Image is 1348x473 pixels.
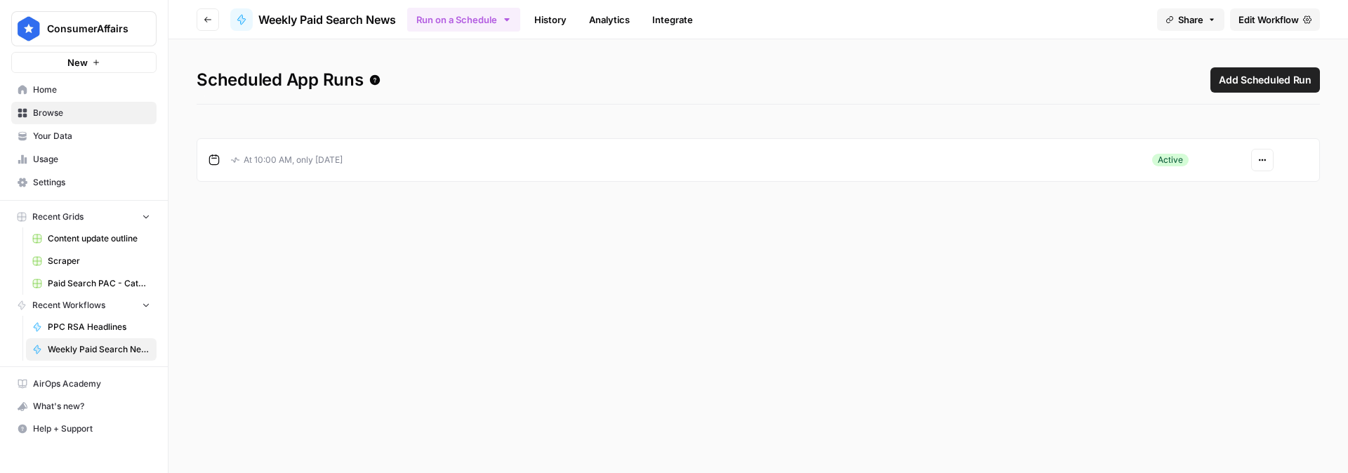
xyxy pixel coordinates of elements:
[526,8,575,31] a: History
[258,11,396,28] span: Weekly Paid Search News
[26,227,157,250] a: Content update outline
[32,299,105,312] span: Recent Workflows
[33,84,150,96] span: Home
[11,125,157,147] a: Your Data
[26,338,157,361] a: Weekly Paid Search News
[26,272,157,295] a: Paid Search PAC - Categories
[11,11,157,46] button: Workspace: ConsumerAffairs
[33,378,150,390] span: AirOps Academy
[581,8,638,31] a: Analytics
[11,295,157,316] button: Recent Workflows
[26,316,157,338] a: PPC RSA Headlines
[11,171,157,194] a: Settings
[48,255,150,267] span: Scraper
[11,79,157,101] a: Home
[1178,13,1203,27] span: Share
[11,418,157,440] button: Help + Support
[231,154,343,166] p: At 10:00 AM, only [DATE]
[11,373,157,395] a: AirOps Academy
[48,343,150,356] span: Weekly Paid Search News
[11,102,157,124] a: Browse
[16,16,41,41] img: ConsumerAffairs Logo
[12,396,156,417] div: What's new?
[1219,73,1311,87] span: Add Scheduled Run
[33,153,150,166] span: Usage
[26,250,157,272] a: Scraper
[1152,154,1189,166] div: Active
[48,232,150,245] span: Content update outline
[230,8,396,31] a: Weekly Paid Search News
[33,107,150,119] span: Browse
[48,277,150,290] span: Paid Search PAC - Categories
[1238,13,1299,27] span: Edit Workflow
[1230,8,1320,31] a: Edit Workflow
[407,8,520,32] button: Run on a Schedule
[11,206,157,227] button: Recent Grids
[1210,67,1320,93] button: Add Scheduled Run
[11,148,157,171] a: Usage
[47,22,132,36] span: ConsumerAffairs
[11,395,157,418] button: What's new?
[33,176,150,189] span: Settings
[48,321,150,333] span: PPC RSA Headlines
[11,52,157,73] button: New
[33,130,150,142] span: Your Data
[33,422,150,435] span: Help + Support
[67,55,88,69] span: New
[197,69,381,91] span: Scheduled App Runs
[1157,8,1224,31] button: Share
[644,8,701,31] a: Integrate
[32,211,84,223] span: Recent Grids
